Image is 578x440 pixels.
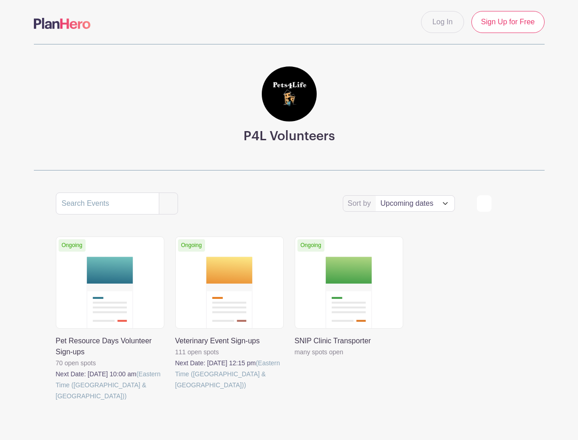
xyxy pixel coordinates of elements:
[477,195,523,212] div: order and view
[243,129,335,144] h3: P4L Volunteers
[471,11,544,33] a: Sign Up for Free
[262,66,317,121] img: square%20black%20logo%20FB%20profile.jpg
[421,11,464,33] a: Log In
[348,198,374,209] label: Sort by
[34,18,91,29] img: logo-507f7623f17ff9eddc593b1ce0a138ce2505c220e1c5a4e2b4648c50719b7d32.svg
[56,192,159,214] input: Search Events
